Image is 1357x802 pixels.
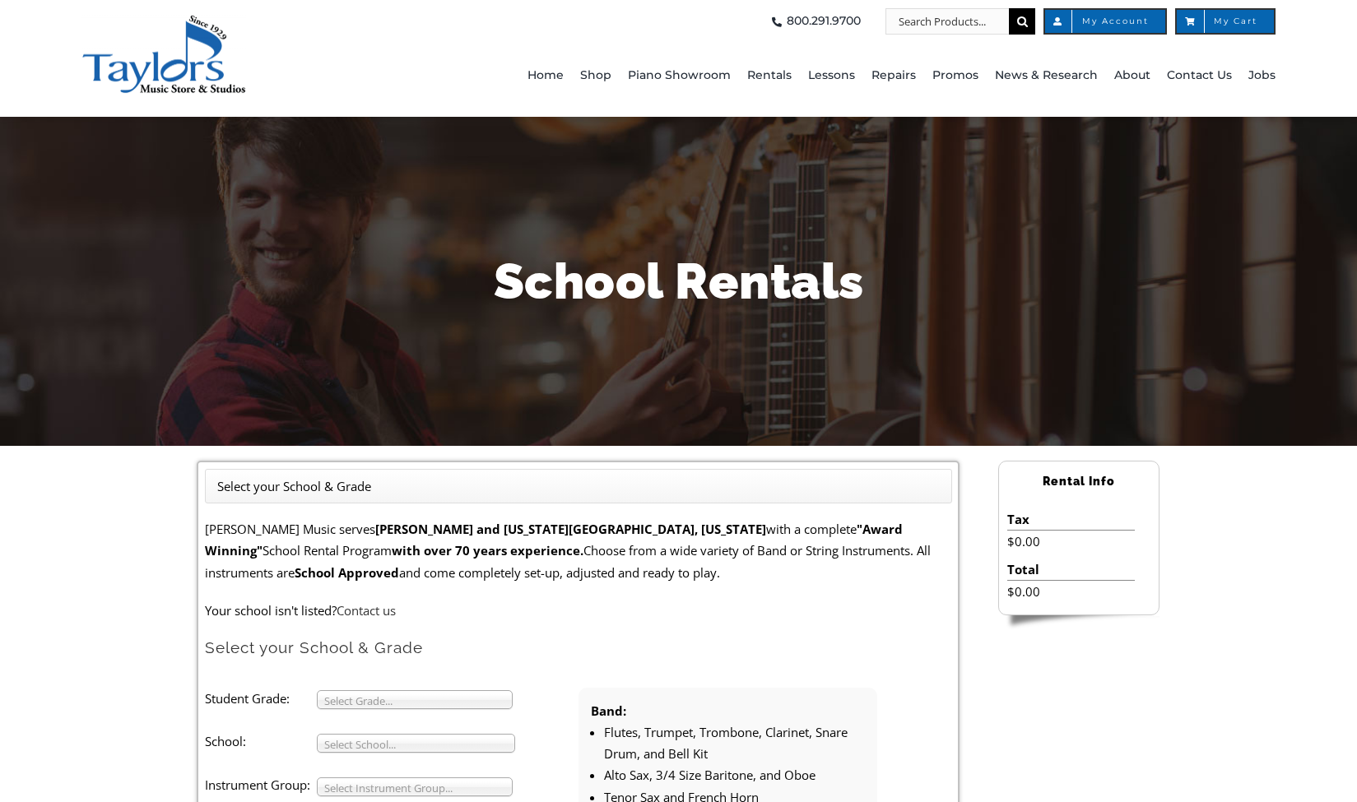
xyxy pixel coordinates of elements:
[591,702,626,719] strong: Band:
[1007,531,1135,552] li: $0.00
[205,518,952,583] p: [PERSON_NAME] Music serves with a complete School Rental Program Choose from a wide variety of Ba...
[295,564,399,581] strong: School Approved
[1175,8,1276,35] a: My Cart
[604,721,865,765] li: Flutes, Trumpet, Trombone, Clarinet, Snare Drum, and Bell Kit
[932,35,978,117] a: Promos
[747,63,792,89] span: Rentals
[337,602,396,619] a: Contact us
[205,688,317,709] label: Student Grade:
[1043,8,1167,35] a: My Account
[392,35,1276,117] nav: Main Menu
[885,8,1009,35] input: Search Products...
[527,63,564,89] span: Home
[747,35,792,117] a: Rentals
[324,735,493,754] span: Select School...
[205,637,952,658] h2: Select your School & Grade
[375,521,766,537] strong: [PERSON_NAME] and [US_STATE][GEOGRAPHIC_DATA], [US_STATE]
[628,35,731,117] a: Piano Showroom
[198,247,1160,316] h1: School Rentals
[871,63,916,89] span: Repairs
[604,764,865,786] li: Alto Sax, 3/4 Size Baritone, and Oboe
[1114,63,1150,89] span: About
[1114,35,1150,117] a: About
[808,35,855,117] a: Lessons
[871,35,916,117] a: Repairs
[1248,63,1276,89] span: Jobs
[787,8,861,35] span: 800.291.9700
[998,615,1159,630] img: sidebar-footer.png
[324,778,490,798] span: Select Instrument Group...
[1007,559,1135,581] li: Total
[1167,63,1232,89] span: Contact Us
[205,730,317,752] label: School:
[999,467,1159,496] h2: Rental Info
[1007,508,1135,531] li: Tax
[1062,17,1149,25] span: My Account
[1009,8,1035,35] input: Search
[217,475,371,497] li: Select your School & Grade
[995,63,1098,89] span: News & Research
[81,12,246,29] a: taylors-music-store-west-chester
[392,542,583,559] strong: with over 70 years experience.
[580,35,611,117] a: Shop
[1167,35,1232,117] a: Contact Us
[1248,35,1276,117] a: Jobs
[1007,581,1135,602] li: $0.00
[527,35,564,117] a: Home
[580,63,611,89] span: Shop
[808,63,855,89] span: Lessons
[205,774,317,795] label: Instrument Group:
[932,63,978,89] span: Promos
[767,8,861,35] a: 800.291.9700
[995,35,1098,117] a: News & Research
[392,8,1276,35] nav: Top Right
[628,63,731,89] span: Piano Showroom
[324,691,490,711] span: Select Grade...
[205,600,952,621] p: Your school isn't listed?
[1193,17,1257,25] span: My Cart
